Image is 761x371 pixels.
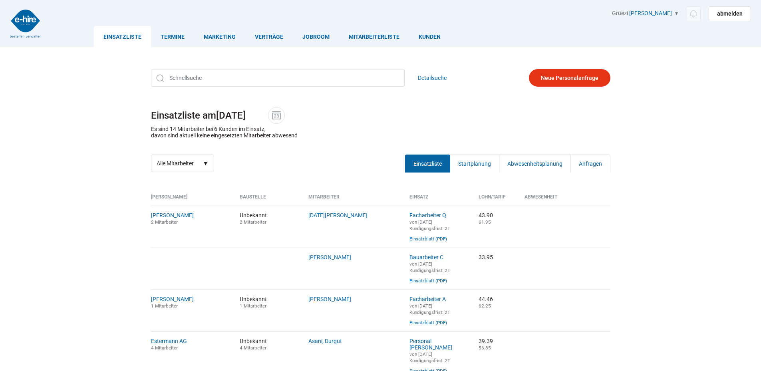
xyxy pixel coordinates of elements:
small: 1 Mitarbeiter [240,303,266,309]
th: Lohn/Tarif [473,194,519,206]
a: Facharbeiter Q [409,212,446,218]
a: [PERSON_NAME] [151,212,194,218]
input: Schnellsuche [151,69,405,87]
a: [PERSON_NAME] [308,296,351,302]
a: [PERSON_NAME] [308,254,351,260]
a: Einsatzblatt (PDF) [409,278,447,284]
small: 62.25 [479,303,491,309]
small: von [DATE] Kündigungsfrist: 2T [409,219,450,231]
img: icon-date.svg [270,109,282,121]
a: Estermann AG [151,338,187,344]
a: Einsatzliste [405,155,450,173]
th: Abwesenheit [519,194,610,206]
nobr: 39.39 [479,338,493,344]
span: Unbekannt [240,296,297,309]
small: von [DATE] Kündigungsfrist: 2T [409,303,450,315]
small: 2 Mitarbeiter [240,219,266,225]
a: Neue Personalanfrage [529,69,610,87]
nobr: 44.46 [479,296,493,302]
div: Grüezi [612,10,751,21]
a: Verträge [245,26,293,47]
a: Termine [151,26,194,47]
a: Jobroom [293,26,339,47]
small: 61.95 [479,219,491,225]
th: Mitarbeiter [302,194,403,206]
small: 4 Mitarbeiter [151,345,178,351]
p: Es sind 14 Mitarbeiter bei 6 Kunden im Einsatz, davon sind aktuell keine eingesetzten Mitarbeiter... [151,126,298,139]
h1: Einsatzliste am [151,107,610,124]
a: Anfragen [570,155,610,173]
img: logo2.png [10,10,41,38]
a: Bauarbeiter C [409,254,443,260]
a: Einsatzblatt (PDF) [409,236,447,242]
small: 4 Mitarbeiter [240,345,266,351]
th: [PERSON_NAME] [151,194,234,206]
small: von [DATE] Kündigungsfrist: 2T [409,351,450,363]
a: Mitarbeiterliste [339,26,409,47]
a: abmelden [709,6,751,21]
a: Facharbeiter A [409,296,446,302]
a: Asani, Durgut [308,338,342,344]
a: [DATE][PERSON_NAME] [308,212,368,218]
a: Abwesenheitsplanung [499,155,571,173]
a: Marketing [194,26,245,47]
a: Einsatzliste [94,26,151,47]
th: Baustelle [234,194,303,206]
th: Einsatz [403,194,473,206]
a: [PERSON_NAME] [629,10,672,16]
small: 1 Mitarbeiter [151,303,178,309]
a: Einsatzblatt (PDF) [409,320,447,325]
nobr: 43.90 [479,212,493,218]
img: icon-notification.svg [688,9,698,19]
nobr: 33.95 [479,254,493,260]
small: 2 Mitarbeiter [151,219,178,225]
span: Unbekannt [240,338,297,351]
a: [PERSON_NAME] [151,296,194,302]
span: Unbekannt [240,212,297,225]
a: Personal [PERSON_NAME] [409,338,452,351]
a: Kunden [409,26,450,47]
a: Detailsuche [418,69,447,87]
small: von [DATE] Kündigungsfrist: 2T [409,261,450,273]
small: 56.85 [479,345,491,351]
a: Startplanung [450,155,499,173]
